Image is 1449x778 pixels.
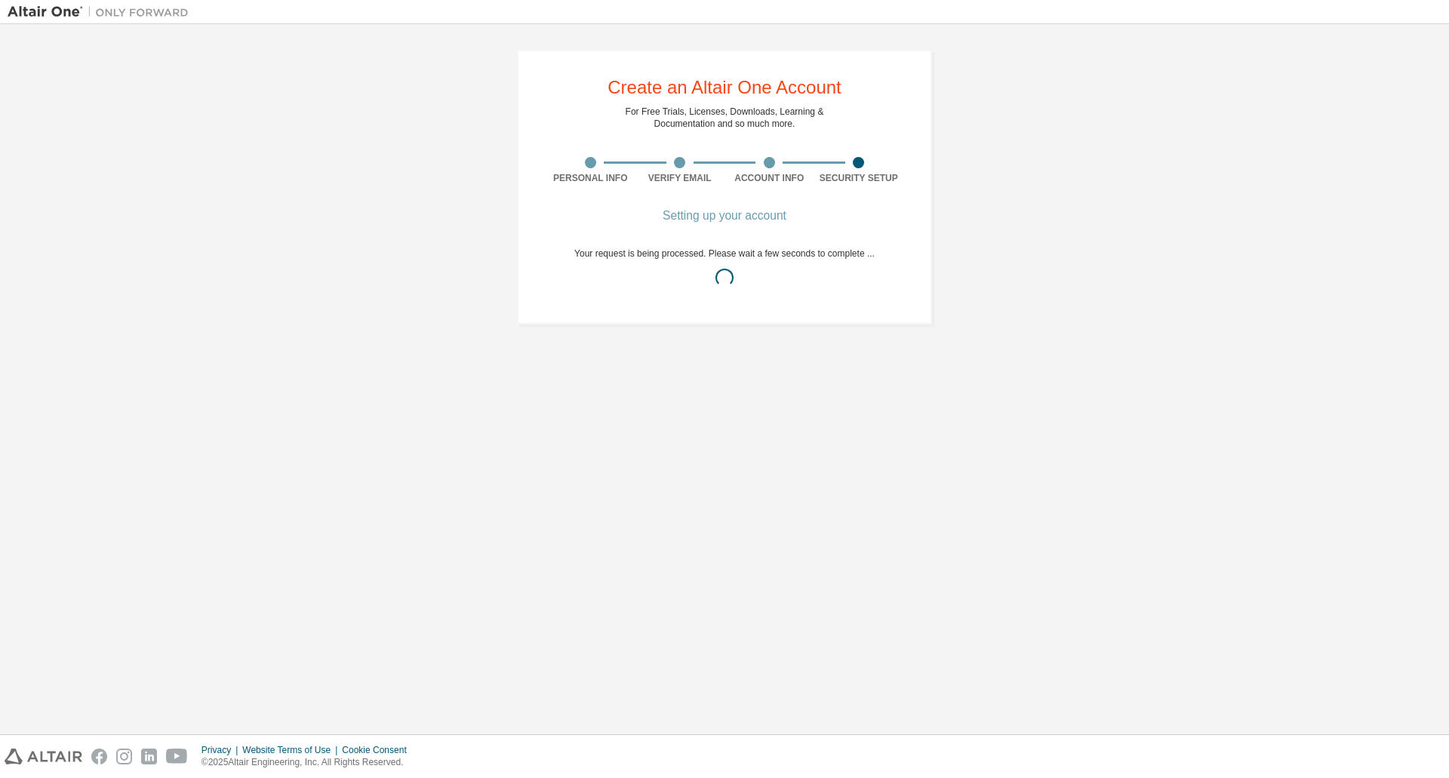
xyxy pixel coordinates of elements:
[635,172,725,184] div: Verify Email
[91,749,107,764] img: facebook.svg
[202,744,242,756] div: Privacy
[8,5,196,20] img: Altair One
[724,172,814,184] div: Account Info
[574,211,875,220] div: Setting up your account
[814,172,904,184] div: Security Setup
[116,749,132,764] img: instagram.svg
[5,749,82,764] img: altair_logo.svg
[166,749,188,764] img: youtube.svg
[202,756,416,769] p: © 2025 Altair Engineering, Inc. All Rights Reserved.
[242,744,342,756] div: Website Terms of Use
[626,106,824,130] div: For Free Trials, Licenses, Downloads, Learning & Documentation and so much more.
[574,248,875,296] div: Your request is being processed. Please wait a few seconds to complete ...
[608,78,841,97] div: Create an Altair One Account
[342,744,415,756] div: Cookie Consent
[141,749,157,764] img: linkedin.svg
[546,172,635,184] div: Personal Info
